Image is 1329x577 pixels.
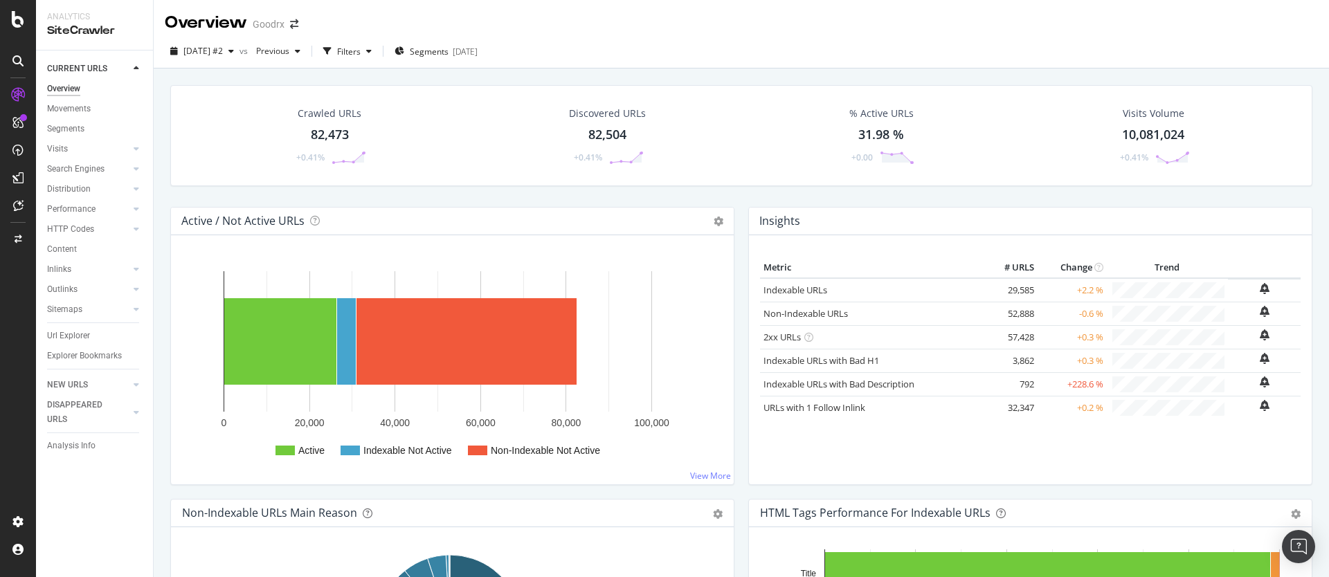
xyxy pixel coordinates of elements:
div: bell-plus [1260,400,1269,411]
div: Sitemaps [47,302,82,317]
text: Indexable Not Active [363,445,452,456]
div: Visits [47,142,68,156]
a: Search Engines [47,162,129,176]
a: Overview [47,82,143,96]
th: Metric [760,257,982,278]
span: 2025 Aug. 15th #2 [183,45,223,57]
button: Filters [318,40,377,62]
div: Analysis Info [47,439,96,453]
div: Performance [47,202,96,217]
a: Non-Indexable URLs [763,307,848,320]
a: Explorer Bookmarks [47,349,143,363]
th: Change [1038,257,1107,278]
div: [DATE] [453,46,478,57]
div: +0.00 [851,152,873,163]
th: Trend [1107,257,1228,278]
a: Segments [47,122,143,136]
div: Crawled URLs [298,107,361,120]
div: Filters [337,46,361,57]
div: Analytics [47,11,142,23]
span: Segments [410,46,449,57]
div: Overview [165,11,247,35]
text: 100,000 [634,417,669,428]
text: 20,000 [295,417,325,428]
a: URLs with 1 Follow Inlink [763,401,865,414]
div: Visits Volume [1123,107,1184,120]
i: Options [714,217,723,226]
div: gear [1291,509,1301,519]
text: 40,000 [380,417,410,428]
div: HTML Tags Performance for Indexable URLs [760,506,991,520]
td: -0.6 % [1038,302,1107,325]
a: Outlinks [47,282,129,297]
a: NEW URLS [47,378,129,392]
h4: Insights [759,212,800,230]
div: +0.41% [1120,152,1148,163]
h4: Active / Not Active URLs [181,212,305,230]
div: arrow-right-arrow-left [290,19,298,29]
a: Sitemaps [47,302,129,317]
div: Outlinks [47,282,78,297]
div: % Active URLs [849,107,914,120]
div: DISAPPEARED URLS [47,398,117,427]
div: bell-plus [1260,283,1269,294]
div: Segments [47,122,84,136]
button: [DATE] #2 [165,40,239,62]
td: 57,428 [982,325,1038,349]
td: 792 [982,372,1038,396]
div: CURRENT URLS [47,62,107,76]
div: Search Engines [47,162,105,176]
div: 31.98 % [858,126,904,144]
text: 80,000 [551,417,581,428]
span: Previous [251,45,289,57]
td: +0.3 % [1038,349,1107,372]
div: 82,504 [588,126,626,144]
div: 82,473 [311,126,349,144]
text: 0 [221,417,227,428]
div: Goodrx [253,17,284,31]
div: +0.41% [296,152,325,163]
div: Discovered URLs [569,107,646,120]
button: Segments[DATE] [389,40,483,62]
div: bell-plus [1260,353,1269,364]
div: Movements [47,102,91,116]
a: 2xx URLs [763,331,801,343]
div: bell-plus [1260,329,1269,340]
td: 29,585 [982,278,1038,302]
div: Inlinks [47,262,71,277]
a: Url Explorer [47,329,143,343]
div: SiteCrawler [47,23,142,39]
div: NEW URLS [47,378,88,392]
a: CURRENT URLS [47,62,129,76]
div: Explorer Bookmarks [47,349,122,363]
a: Analysis Info [47,439,143,453]
div: bell-plus [1260,306,1269,317]
a: Distribution [47,182,129,196]
div: Content [47,242,77,257]
a: Performance [47,202,129,217]
a: DISAPPEARED URLS [47,398,129,427]
div: Distribution [47,182,91,196]
div: Open Intercom Messenger [1282,530,1315,563]
a: Indexable URLs with Bad Description [763,378,914,390]
a: Indexable URLs with Bad H1 [763,354,879,367]
th: # URLS [982,257,1038,278]
div: Url Explorer [47,329,90,343]
div: 10,081,024 [1122,126,1184,144]
span: vs [239,45,251,57]
div: Non-Indexable URLs Main Reason [182,506,357,520]
td: 32,347 [982,396,1038,419]
div: HTTP Codes [47,222,94,237]
text: Non-Indexable Not Active [491,445,600,456]
a: Movements [47,102,143,116]
div: +0.41% [574,152,602,163]
a: Indexable URLs [763,284,827,296]
td: 3,862 [982,349,1038,372]
svg: A chart. [182,257,718,473]
td: +228.6 % [1038,372,1107,396]
a: Inlinks [47,262,129,277]
td: +0.2 % [1038,396,1107,419]
text: Active [298,445,325,456]
div: gear [713,509,723,519]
